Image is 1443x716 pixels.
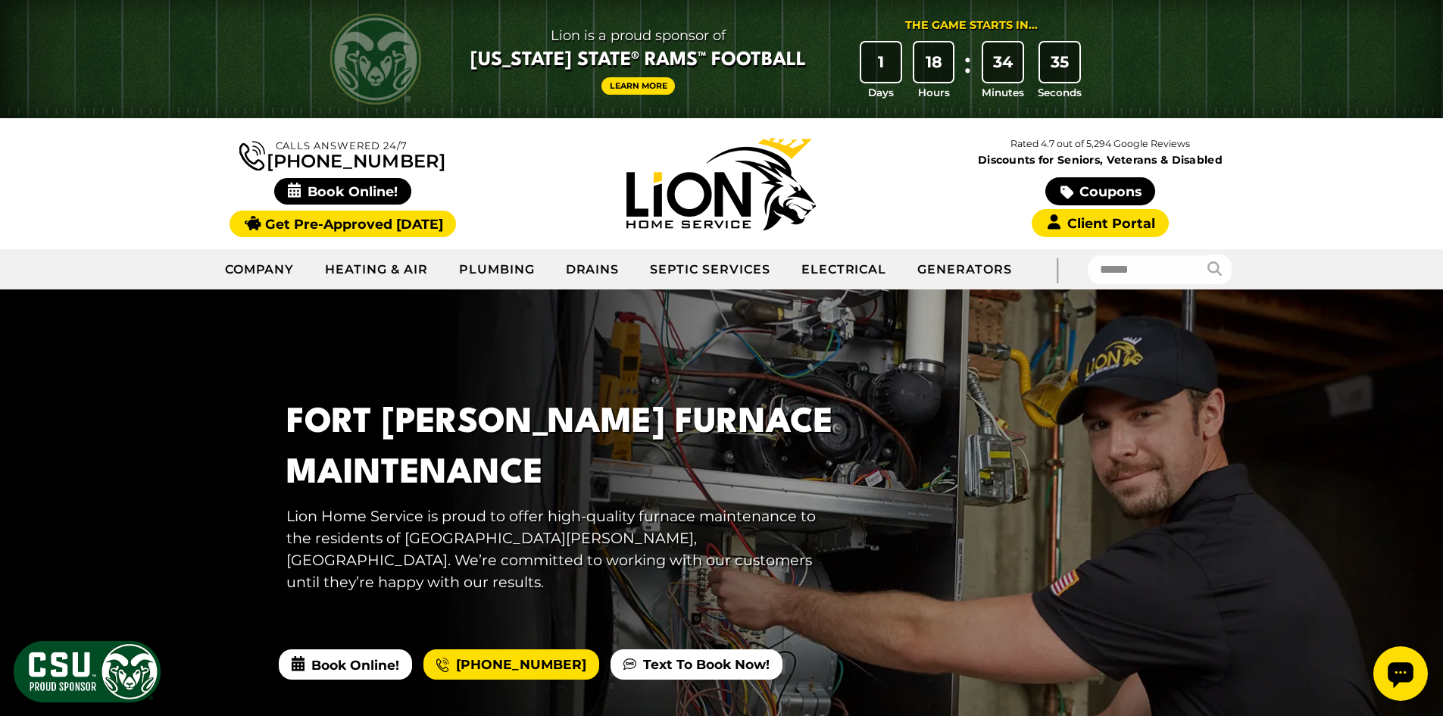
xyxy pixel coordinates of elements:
div: The Game Starts in... [905,17,1038,34]
span: Book Online! [274,178,411,205]
a: Company [210,251,311,289]
span: [US_STATE] State® Rams™ Football [470,48,806,73]
a: [PHONE_NUMBER] [423,649,599,680]
a: Septic Services [635,251,786,289]
a: Generators [902,251,1027,289]
img: Lion Home Service [626,138,816,230]
a: [PHONE_NUMBER] [239,138,445,170]
span: Book Online! [279,649,412,680]
a: Electrical [786,251,903,289]
span: Days [868,85,894,100]
span: Discounts for Seniors, Veterans & Disabled [914,155,1287,165]
div: 18 [914,42,954,82]
a: Heating & Air [310,251,443,289]
a: Learn More [601,77,676,95]
p: Lion Home Service is proud to offer high-quality furnace maintenance to the residents of [GEOGRAP... [286,505,838,592]
span: Seconds [1038,85,1082,100]
a: Drains [551,251,636,289]
a: Text To Book Now! [611,649,782,680]
div: 1 [861,42,901,82]
span: Lion is a proud sponsor of [470,23,806,48]
div: 34 [983,42,1023,82]
a: Coupons [1045,177,1154,205]
a: Plumbing [444,251,551,289]
div: : [960,42,975,101]
div: Open chat widget [6,6,61,61]
span: Hours [918,85,950,100]
p: Rated 4.7 out of 5,294 Google Reviews [910,136,1289,152]
span: Minutes [982,85,1024,100]
a: Get Pre-Approved [DATE] [230,211,456,237]
img: CSU Sponsor Badge [11,639,163,705]
a: Client Portal [1032,209,1168,237]
img: CSU Rams logo [330,14,421,105]
h1: Fort [PERSON_NAME] Furnace Maintenance [286,398,838,499]
div: 35 [1040,42,1079,82]
div: | [1027,249,1088,289]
